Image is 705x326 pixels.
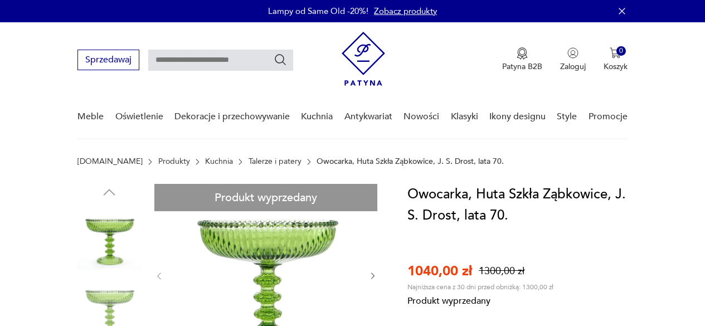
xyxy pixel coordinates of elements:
p: Owocarka, Huta Szkła Ząbkowice, J. S. Drost, lata 70. [317,157,504,166]
a: Sprzedawaj [77,57,139,65]
h1: Owocarka, Huta Szkła Ząbkowice, J. S. Drost, lata 70. [407,184,628,226]
img: Ikona medalu [517,47,528,60]
a: Produkty [158,157,190,166]
a: [DOMAIN_NAME] [77,157,143,166]
button: Sprzedawaj [77,50,139,70]
p: Koszyk [604,61,628,72]
a: Dekoracje i przechowywanie [174,95,290,138]
a: Zobacz produkty [374,6,437,17]
a: Ikona medaluPatyna B2B [502,47,542,72]
a: Klasyki [451,95,478,138]
a: Nowości [403,95,439,138]
a: Promocje [589,95,628,138]
p: 1300,00 zł [479,264,524,278]
p: Najniższa cena z 30 dni przed obniżką: 1300,00 zł [407,283,553,291]
a: Ikony designu [489,95,546,138]
div: 0 [616,46,626,56]
a: Kuchnia [301,95,333,138]
a: Kuchnia [205,157,233,166]
p: Zaloguj [560,61,586,72]
p: Produkt wyprzedany [407,291,553,307]
button: Patyna B2B [502,47,542,72]
img: Ikonka użytkownika [567,47,578,59]
p: 1040,00 zł [407,262,472,280]
p: Lampy od Same Old -20%! [268,6,368,17]
button: Zaloguj [560,47,586,72]
a: Talerze i patery [249,157,302,166]
a: Oświetlenie [115,95,163,138]
button: 0Koszyk [604,47,628,72]
a: Meble [77,95,104,138]
p: Patyna B2B [502,61,542,72]
img: Patyna - sklep z meblami i dekoracjami vintage [342,32,385,86]
button: Szukaj [274,53,287,66]
a: Style [557,95,577,138]
a: Antykwariat [344,95,392,138]
img: Ikona koszyka [610,47,621,59]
